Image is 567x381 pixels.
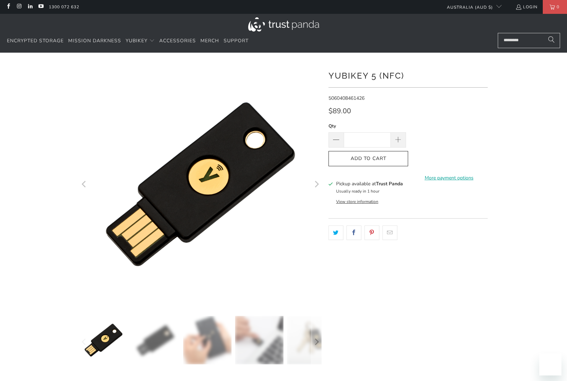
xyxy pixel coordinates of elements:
img: YubiKey 5 (NFC) - Trust Panda [131,316,180,364]
span: Merch [200,37,219,44]
a: Share this on Twitter [328,225,343,240]
span: $89.00 [328,106,351,116]
input: Search... [498,33,560,48]
button: Add to Cart [328,151,408,167]
iframe: Button to launch messaging window [539,353,561,375]
span: 5060408461426 [328,95,364,101]
img: YubiKey 5 (NFC) - Trust Panda [79,316,128,364]
a: YubiKey 5 (NFC) - Trust Panda [79,63,322,305]
nav: Translation missing: en.navigation.header.main_nav [7,33,249,49]
span: Encrypted Storage [7,37,64,44]
button: Search [543,33,560,48]
button: Previous [79,63,90,305]
a: More payment options [410,174,488,182]
button: Previous [79,316,90,368]
a: Support [224,33,249,49]
a: Trust Panda Australia on YouTube [38,4,44,10]
span: Add to Cart [336,156,401,162]
span: YubiKey [126,37,147,44]
span: Support [224,37,249,44]
img: Trust Panda Australia [248,17,319,32]
label: Qty [328,122,406,130]
a: Trust Panda Australia on Facebook [5,4,11,10]
button: Next [311,316,322,368]
button: View store information [336,199,378,204]
a: Login [515,3,538,11]
a: Mission Darkness [68,33,121,49]
small: Usually ready in 1 hour [336,188,379,194]
span: Accessories [159,37,196,44]
summary: YubiKey [126,33,155,49]
h1: YubiKey 5 (NFC) [328,68,488,82]
a: 1300 072 632 [49,3,79,11]
img: YubiKey 5 (NFC) - Trust Panda [235,316,283,364]
b: Trust Panda [376,180,403,187]
a: Merch [200,33,219,49]
a: Email this to a friend [382,225,397,240]
a: Accessories [159,33,196,49]
a: Trust Panda Australia on LinkedIn [27,4,33,10]
a: Encrypted Storage [7,33,64,49]
span: Mission Darkness [68,37,121,44]
button: Next [311,63,322,305]
h3: Pickup available at [336,180,403,187]
a: Trust Panda Australia on Instagram [16,4,22,10]
a: Share this on Facebook [346,225,361,240]
a: Share this on Pinterest [364,225,379,240]
img: YubiKey 5 (NFC) - Trust Panda [287,316,335,364]
img: YubiKey 5 (NFC) - Trust Panda [183,316,232,364]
